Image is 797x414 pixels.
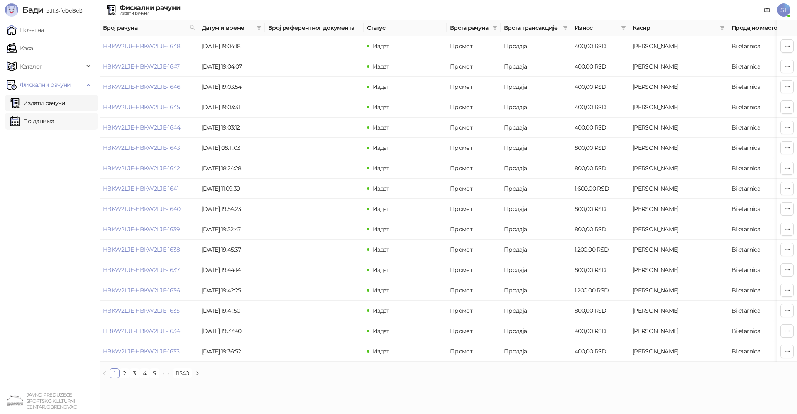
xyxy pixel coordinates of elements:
[501,77,571,97] td: Продаја
[619,22,628,34] span: filter
[198,240,265,260] td: [DATE] 19:45:37
[621,25,626,30] span: filter
[150,369,159,378] a: 5
[571,179,629,199] td: 1.600,00 RSD
[159,368,173,378] li: Следећих 5 Страна
[447,219,501,240] td: Промет
[571,280,629,301] td: 1.200,00 RSD
[192,368,202,378] button: right
[501,199,571,219] td: Продаја
[257,25,262,30] span: filter
[501,138,571,158] td: Продаја
[198,118,265,138] td: [DATE] 19:03:12
[198,321,265,341] td: [DATE] 19:37:40
[103,103,180,111] a: HBKW2LJE-HBKW2LJE-1645
[103,266,179,274] a: HBKW2LJE-HBKW2LJE-1637
[173,368,192,378] li: 11540
[629,20,728,36] th: Касир
[100,179,198,199] td: HBKW2LJE-HBKW2LJE-1641
[103,307,179,314] a: HBKW2LJE-HBKW2LJE-1635
[102,371,107,376] span: left
[198,341,265,362] td: [DATE] 19:36:52
[103,144,180,152] a: HBKW2LJE-HBKW2LJE-1643
[447,199,501,219] td: Промет
[501,158,571,179] td: Продаја
[501,118,571,138] td: Продаја
[100,368,110,378] button: left
[103,63,179,70] a: HBKW2LJE-HBKW2LJE-1647
[373,144,389,152] span: Издат
[629,240,728,260] td: Sandra Ristic
[198,77,265,97] td: [DATE] 19:03:54
[447,118,501,138] td: Промет
[100,97,198,118] td: HBKW2LJE-HBKW2LJE-1645
[100,158,198,179] td: HBKW2LJE-HBKW2LJE-1642
[373,103,389,111] span: Издат
[5,3,18,17] img: Logo
[629,118,728,138] td: Sanda Tomic
[100,368,110,378] li: Претходна страна
[629,138,728,158] td: Sandra Ristic
[447,321,501,341] td: Промет
[22,5,43,15] span: Бади
[103,185,178,192] a: HBKW2LJE-HBKW2LJE-1641
[198,219,265,240] td: [DATE] 19:52:47
[198,301,265,321] td: [DATE] 19:41:50
[103,287,180,294] a: HBKW2LJE-HBKW2LJE-1636
[198,158,265,179] td: [DATE] 18:24:28
[629,56,728,77] td: Sanda Tomic
[447,240,501,260] td: Промет
[447,301,501,321] td: Промет
[100,20,198,36] th: Број рачуна
[10,95,66,111] a: Издати рачуни
[373,266,389,274] span: Издат
[501,341,571,362] td: Продаја
[571,138,629,158] td: 800,00 RSD
[571,301,629,321] td: 800,00 RSD
[718,22,726,34] span: filter
[629,260,728,280] td: Sandra Ristic
[198,56,265,77] td: [DATE] 19:04:07
[373,307,389,314] span: Издат
[447,158,501,179] td: Промет
[373,83,389,91] span: Издат
[173,369,192,378] a: 11540
[629,321,728,341] td: Sandra Ristic
[43,7,82,15] span: 3.11.3-fd0d8d3
[120,5,180,11] div: Фискални рачуни
[130,369,139,378] a: 3
[364,20,447,36] th: Статус
[504,23,560,32] span: Врста трансакције
[120,11,180,15] div: Издати рачуни
[501,97,571,118] td: Продаја
[373,287,389,294] span: Издат
[10,113,54,130] a: По данима
[7,22,44,38] a: Почетна
[447,20,501,36] th: Врста рачуна
[373,42,389,50] span: Издат
[20,58,42,75] span: Каталог
[501,20,571,36] th: Врста трансакције
[501,321,571,341] td: Продаја
[100,118,198,138] td: HBKW2LJE-HBKW2LJE-1644
[571,240,629,260] td: 1.200,00 RSD
[501,301,571,321] td: Продаја
[373,205,389,213] span: Издат
[629,158,728,179] td: Sanda Tomic
[100,56,198,77] td: HBKW2LJE-HBKW2LJE-1647
[100,36,198,56] td: HBKW2LJE-HBKW2LJE-1648
[373,164,389,172] span: Издат
[571,260,629,280] td: 800,00 RSD
[198,97,265,118] td: [DATE] 19:03:31
[7,392,23,409] img: 64x64-companyLogo-4a28e1f8-f217-46d7-badd-69a834a81aaf.png
[198,179,265,199] td: [DATE] 11:09:39
[501,260,571,280] td: Продаја
[777,3,790,17] span: ST
[501,56,571,77] td: Продаја
[103,327,180,335] a: HBKW2LJE-HBKW2LJE-1634
[139,368,149,378] li: 4
[100,199,198,219] td: HBKW2LJE-HBKW2LJE-1640
[103,42,180,50] a: HBKW2LJE-HBKW2LJE-1648
[100,77,198,97] td: HBKW2LJE-HBKW2LJE-1646
[198,138,265,158] td: [DATE] 08:11:03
